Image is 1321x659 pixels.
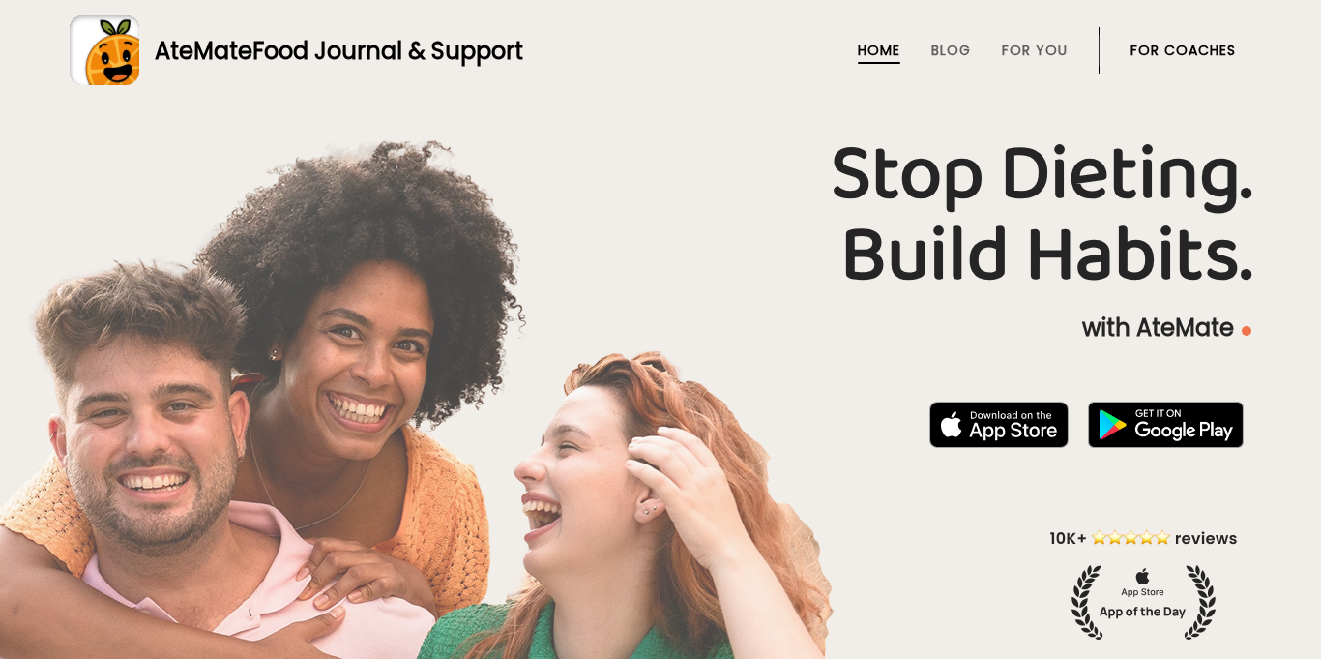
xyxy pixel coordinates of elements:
span: Food Journal & Support [252,35,523,67]
img: home-hero-appoftheday.png [1036,526,1251,640]
a: Home [858,43,900,58]
img: badge-download-google.png [1088,402,1244,448]
a: For Coaches [1130,43,1236,58]
a: For You [1002,43,1068,58]
img: badge-download-apple.svg [929,402,1069,448]
div: AteMate [139,34,523,68]
a: Blog [931,43,971,58]
h1: Stop Dieting. Build Habits. [70,135,1251,297]
a: AteMateFood Journal & Support [70,15,1251,85]
p: with AteMate [70,313,1251,344]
